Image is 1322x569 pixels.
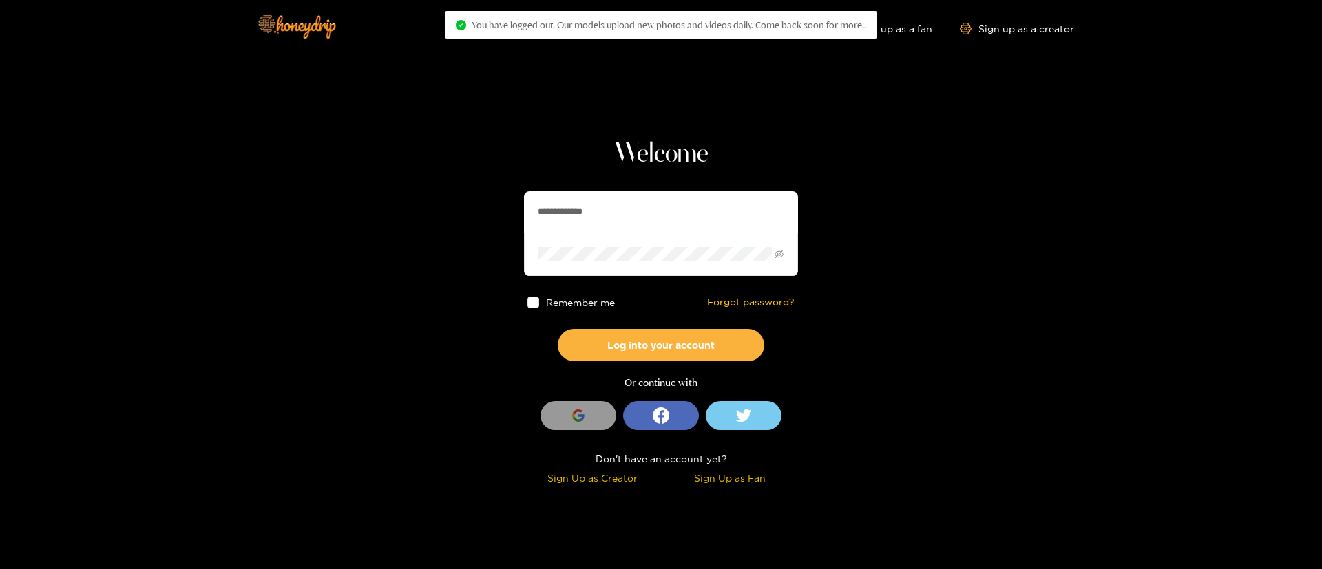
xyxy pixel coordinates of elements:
span: Remember me [546,297,615,308]
a: Sign up as a fan [838,23,932,34]
span: You have logged out. Our models upload new photos and videos daily. Come back soon for more.. [472,19,866,30]
span: eye-invisible [775,250,784,259]
span: check-circle [456,20,466,30]
a: Sign up as a creator [960,23,1074,34]
a: Forgot password? [707,297,795,308]
div: Don't have an account yet? [524,451,798,466]
button: Log into your account [558,329,764,361]
div: Or continue with [524,375,798,391]
div: Sign Up as Fan [664,470,795,486]
h1: Welcome [524,138,798,171]
div: Sign Up as Creator [527,470,658,486]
